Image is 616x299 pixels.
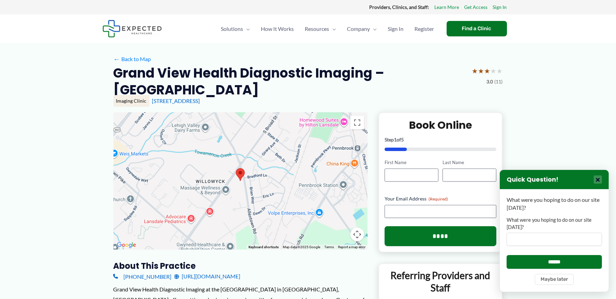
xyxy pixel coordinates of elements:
[507,217,602,231] label: What were you hoping to do on our site [DATE]?
[216,17,256,41] a: SolutionsMenu Toggle
[243,17,250,41] span: Menu Toggle
[216,17,440,41] nav: Primary Site Navigation
[478,65,484,77] span: ★
[535,274,574,285] button: Maybe later
[493,3,507,12] a: Sign In
[261,17,294,41] span: How It Works
[102,20,162,37] img: Expected Healthcare Logo - side, dark font, small
[491,65,497,77] span: ★
[115,241,138,250] a: Open this area in Google Maps (opens a new window)
[401,137,404,142] span: 5
[487,77,493,86] span: 3.0
[385,159,438,166] label: First Name
[447,21,507,36] a: Find a Clinic
[383,17,409,41] a: Sign In
[342,17,383,41] a: CompanyMenu Toggle
[385,195,497,202] label: Your Email Address
[370,4,430,10] strong: Providers, Clinics, and Staff:
[507,196,602,211] p: What were you hoping to do on our site [DATE]?
[507,176,558,184] h3: Quick Question!
[394,137,397,142] span: 1
[113,54,151,64] a: ←Back to Map
[113,56,120,62] span: ←
[113,271,172,281] a: [PHONE_NUMBER]
[385,118,497,132] h2: Book Online
[113,65,467,99] h2: Grand View Health Diagnostic Imaging – [GEOGRAPHIC_DATA]
[152,97,200,104] a: [STREET_ADDRESS]
[443,159,496,166] label: Last Name
[495,77,503,86] span: (11)
[384,269,497,294] p: Referring Providers and Staff
[249,245,279,250] button: Keyboard shortcuts
[350,228,364,241] button: Map camera controls
[388,17,404,41] span: Sign In
[174,271,241,281] a: [URL][DOMAIN_NAME]
[338,245,365,249] a: Report a map error
[113,261,367,271] h3: About this practice
[256,17,300,41] a: How It Works
[435,3,459,12] a: Learn More
[385,137,497,142] p: Step of
[594,175,602,184] button: Close
[370,17,377,41] span: Menu Toggle
[113,95,149,107] div: Imaging Clinic
[484,65,491,77] span: ★
[300,17,342,41] a: ResourcesMenu Toggle
[221,17,243,41] span: Solutions
[324,245,334,249] a: Terms (opens in new tab)
[415,17,434,41] span: Register
[464,3,488,12] a: Get Access
[428,196,448,202] span: (Required)
[497,65,503,77] span: ★
[115,241,138,250] img: Google
[472,65,478,77] span: ★
[350,116,364,129] button: Toggle fullscreen view
[409,17,440,41] a: Register
[329,17,336,41] span: Menu Toggle
[305,17,329,41] span: Resources
[347,17,370,41] span: Company
[283,245,320,249] span: Map data ©2025 Google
